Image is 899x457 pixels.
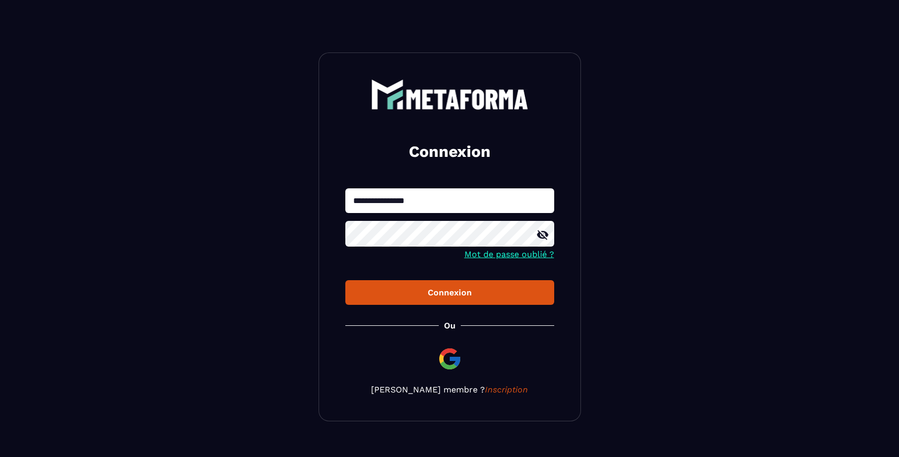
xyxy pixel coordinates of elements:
p: Ou [444,321,456,331]
img: google [437,346,462,371]
a: logo [345,79,554,110]
a: Inscription [485,385,528,395]
a: Mot de passe oublié ? [464,249,554,259]
div: Connexion [354,288,546,297]
img: logo [371,79,528,110]
p: [PERSON_NAME] membre ? [345,385,554,395]
button: Connexion [345,280,554,305]
h2: Connexion [358,141,542,162]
